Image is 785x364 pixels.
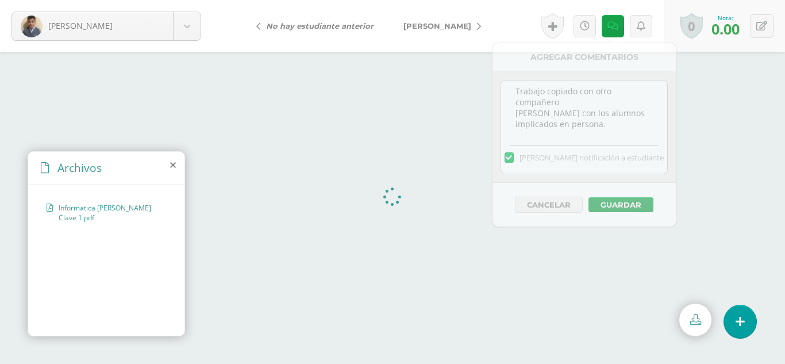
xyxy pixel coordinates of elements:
[57,160,102,175] span: Archivos
[501,81,667,138] textarea: Trabajo copiado con otro compañero [PERSON_NAME] con los alumnos implicados en persona.
[388,12,490,40] a: [PERSON_NAME]
[711,14,740,22] div: Nota:
[588,197,653,212] button: Guardar
[21,16,43,37] img: e03836bbd26a4389caa6e577397214b1.png
[520,152,664,163] span: [PERSON_NAME] notificación a estudiante
[403,21,471,30] span: [PERSON_NAME]
[515,197,583,213] button: Cancelar
[48,20,113,31] span: [PERSON_NAME]
[59,203,160,223] span: Informatica [PERSON_NAME] Clave 1.pdf
[492,43,676,71] div: Agregar Comentarios
[711,19,740,39] span: 0.00
[247,12,388,40] a: No hay estudiante anterior
[12,12,201,40] a: [PERSON_NAME]
[266,21,374,30] i: No hay estudiante anterior
[680,13,703,39] a: 0
[170,160,176,170] i: close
